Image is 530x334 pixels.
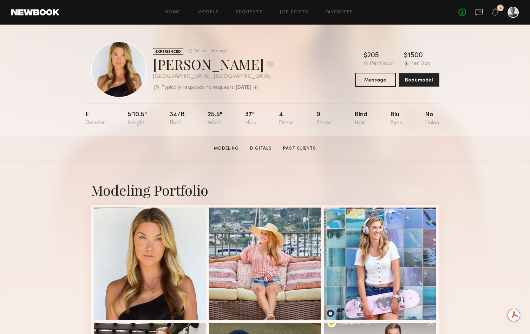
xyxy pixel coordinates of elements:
div: Blu [390,112,402,126]
p: Typically responds to requests [162,85,234,90]
div: Online +1mo ago [194,49,227,54]
div: 34/b [170,112,185,126]
a: Job Posts [280,10,309,15]
div: Per Hour [370,61,393,67]
div: Modeling Portfolio [91,181,439,199]
button: Book model [399,73,439,87]
div: 1500 [408,52,423,59]
div: EXPERIENCED [153,48,183,55]
div: $ [404,52,408,59]
div: 3 [499,6,502,10]
a: Favorites [326,10,353,15]
a: Models [197,10,219,15]
div: 25.5" [208,112,222,126]
a: Digitals [247,145,275,152]
div: 4 [279,112,294,126]
div: [GEOGRAPHIC_DATA] , [GEOGRAPHIC_DATA] [153,74,274,80]
a: Home [165,10,181,15]
b: [DATE] [236,85,251,90]
div: Blnd [354,112,367,126]
a: Past Clients [280,145,319,152]
div: 5'10.5" [128,112,147,126]
div: $ [364,52,367,59]
a: Modeling [211,145,242,152]
div: Per Day [410,61,431,67]
div: 9 [316,112,332,126]
a: Requests [236,10,263,15]
div: 205 [367,52,379,59]
div: No [425,112,439,126]
button: Message [355,73,396,87]
div: F [85,112,105,126]
div: [PERSON_NAME] [153,55,274,73]
div: 37" [245,112,256,126]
